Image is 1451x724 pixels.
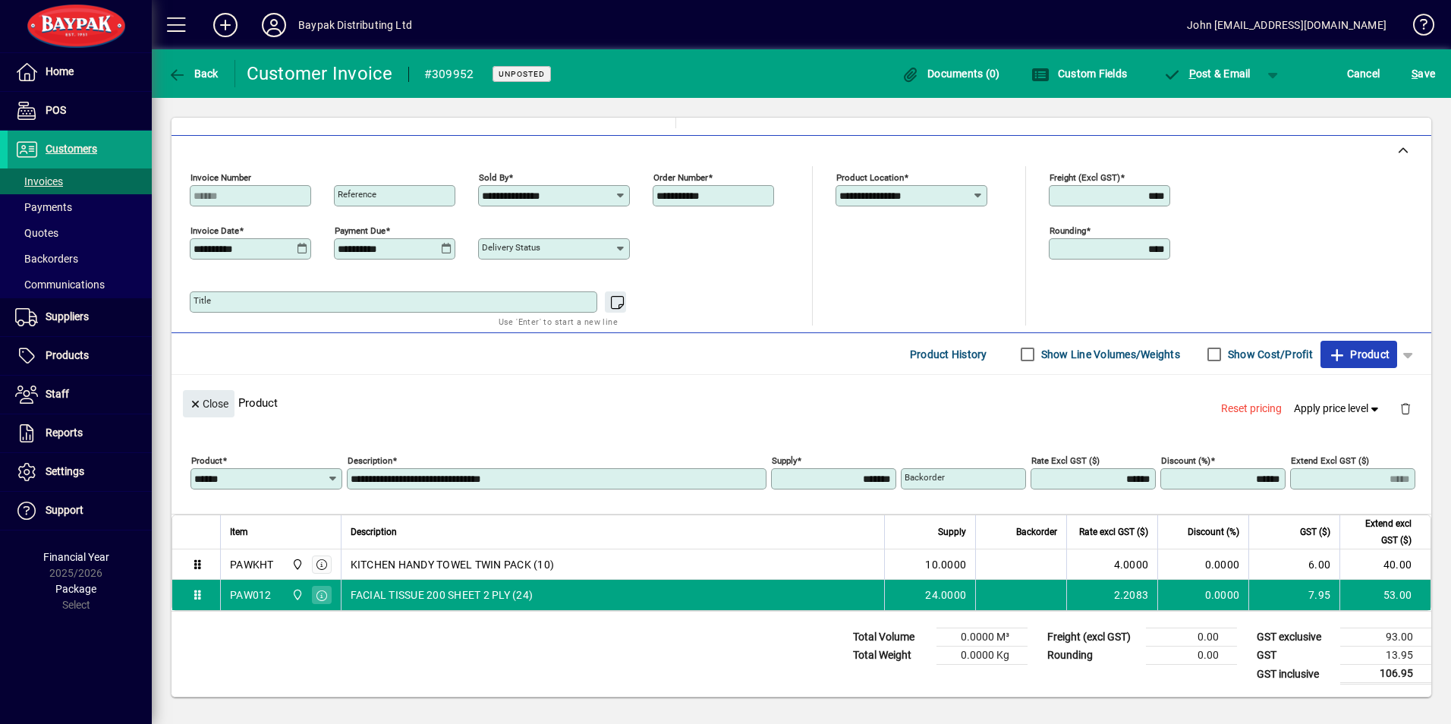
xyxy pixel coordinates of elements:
app-page-header-button: Close [179,396,238,410]
a: Invoices [8,168,152,194]
button: Add [201,11,250,39]
span: Customers [46,143,97,155]
mat-label: Extend excl GST ($) [1291,455,1369,466]
span: Support [46,504,83,516]
span: Product History [910,342,987,367]
span: Cancel [1347,61,1380,86]
mat-label: Backorder [905,472,945,483]
td: 53.00 [1339,580,1431,610]
span: Backorder [1016,524,1057,540]
td: Total Volume [845,628,936,647]
mat-label: Delivery status [482,242,540,253]
span: KITCHEN HANDY TOWEL TWIN PACK (10) [351,557,555,572]
a: Staff [8,376,152,414]
mat-label: Description [348,455,392,466]
td: 0.00 [1146,647,1237,665]
td: GST exclusive [1249,628,1340,647]
div: Baypak Distributing Ltd [298,13,412,37]
button: Post & Email [1155,60,1258,87]
div: Product [172,375,1431,430]
span: Custom Fields [1031,68,1127,80]
div: #309952 [424,62,474,87]
span: Reset pricing [1221,401,1282,417]
td: 0.0000 M³ [936,628,1028,647]
mat-label: Payment due [335,225,386,236]
button: Custom Fields [1028,60,1131,87]
label: Show Line Volumes/Weights [1038,347,1180,362]
span: FACIAL TISSUE 200 SHEET 2 PLY (24) [351,587,534,603]
button: Apply price level [1288,395,1388,423]
app-page-header-button: Delete [1387,401,1424,415]
a: Settings [8,453,152,491]
mat-hint: Use 'Enter' to start a new line [499,313,618,330]
span: Description [351,524,397,540]
span: Backorders [15,253,78,265]
span: P [1189,68,1196,80]
button: Save [1408,60,1439,87]
td: 0.0000 [1157,549,1248,580]
span: Product [1328,342,1390,367]
button: Delete [1387,390,1424,427]
div: 2.2083 [1076,587,1148,603]
button: Close [183,390,234,417]
div: 4.0000 [1076,557,1148,572]
td: Total Weight [845,647,936,665]
button: Product History [904,341,993,368]
div: John [EMAIL_ADDRESS][DOMAIN_NAME] [1187,13,1386,37]
span: Rate excl GST ($) [1079,524,1148,540]
td: GST inclusive [1249,665,1340,684]
mat-label: Supply [772,455,797,466]
td: 13.95 [1340,647,1431,665]
mat-label: Order number [653,172,708,183]
mat-label: Product location [836,172,904,183]
a: Reports [8,414,152,452]
td: 6.00 [1248,549,1339,580]
span: Supply [938,524,966,540]
mat-label: Product [191,455,222,466]
td: 0.00 [1146,628,1237,647]
span: Settings [46,465,84,477]
span: Unposted [499,69,545,79]
td: 0.0000 Kg [936,647,1028,665]
td: 93.00 [1340,628,1431,647]
span: Staff [46,388,69,400]
label: Show Cost/Profit [1225,347,1313,362]
button: Cancel [1343,60,1384,87]
span: S [1412,68,1418,80]
mat-label: Reference [338,189,376,200]
span: Home [46,65,74,77]
app-page-header-button: Back [152,60,235,87]
button: Profile [250,11,298,39]
span: Close [189,392,228,417]
span: ave [1412,61,1435,86]
span: ost & Email [1163,68,1251,80]
td: 7.95 [1248,580,1339,610]
a: Backorders [8,246,152,272]
span: Item [230,524,248,540]
mat-label: Rounding [1050,225,1086,236]
span: Suppliers [46,310,89,323]
span: Payments [15,201,72,213]
td: Freight (excl GST) [1040,628,1146,647]
a: Support [8,492,152,530]
a: Suppliers [8,298,152,336]
span: Invoices [15,175,63,187]
button: Documents (0) [898,60,1004,87]
td: GST [1249,647,1340,665]
span: Baypak - Onekawa [288,587,305,603]
span: Financial Year [43,551,109,563]
mat-label: Freight (excl GST) [1050,172,1120,183]
mat-label: Invoice number [190,172,251,183]
mat-label: Discount (%) [1161,455,1210,466]
mat-label: Title [194,295,211,306]
mat-label: Invoice date [190,225,239,236]
span: Apply price level [1294,401,1382,417]
td: 106.95 [1340,665,1431,684]
span: Quotes [15,227,58,239]
a: POS [8,92,152,130]
span: 24.0000 [925,587,966,603]
span: Extend excl GST ($) [1349,515,1412,549]
span: GST ($) [1300,524,1330,540]
mat-label: Rate excl GST ($) [1031,455,1100,466]
span: Documents (0) [902,68,1000,80]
